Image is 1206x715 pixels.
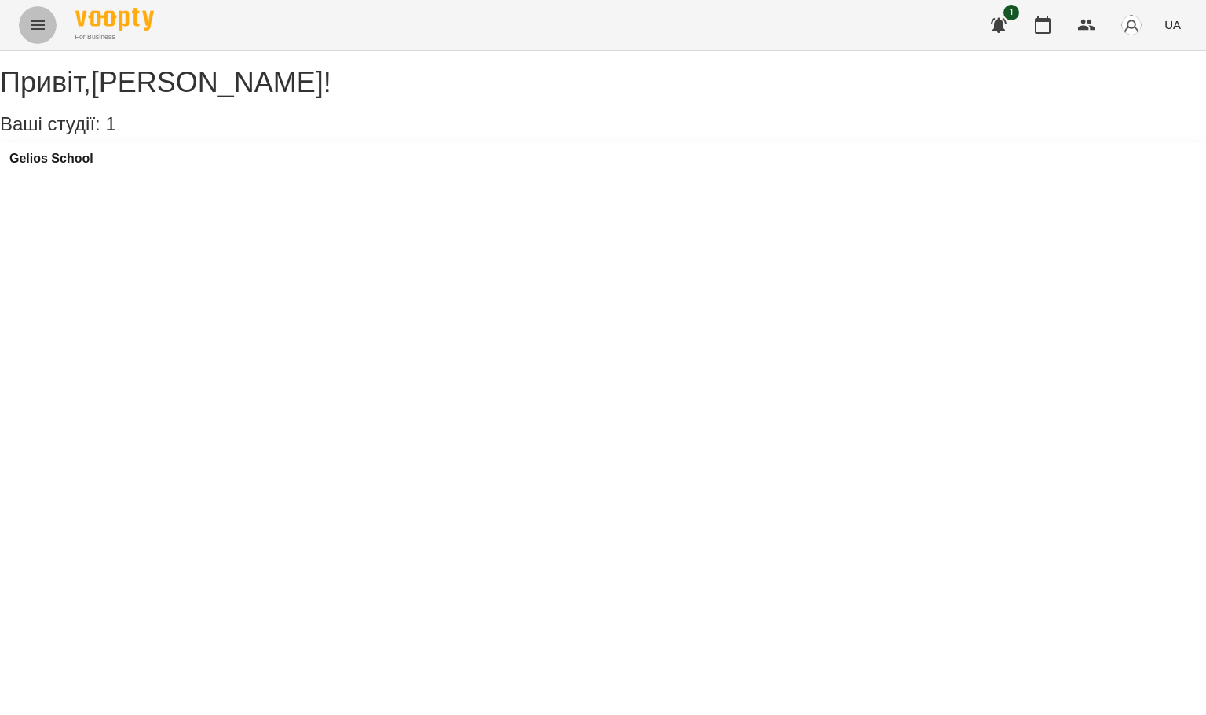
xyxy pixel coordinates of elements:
span: 1 [105,113,115,134]
span: 1 [1003,5,1019,20]
button: UA [1158,10,1187,39]
img: Voopty Logo [75,8,154,31]
a: Gelios School [9,152,93,166]
button: Menu [19,6,57,44]
span: UA [1164,16,1181,33]
img: avatar_s.png [1120,14,1142,36]
span: For Business [75,32,154,42]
